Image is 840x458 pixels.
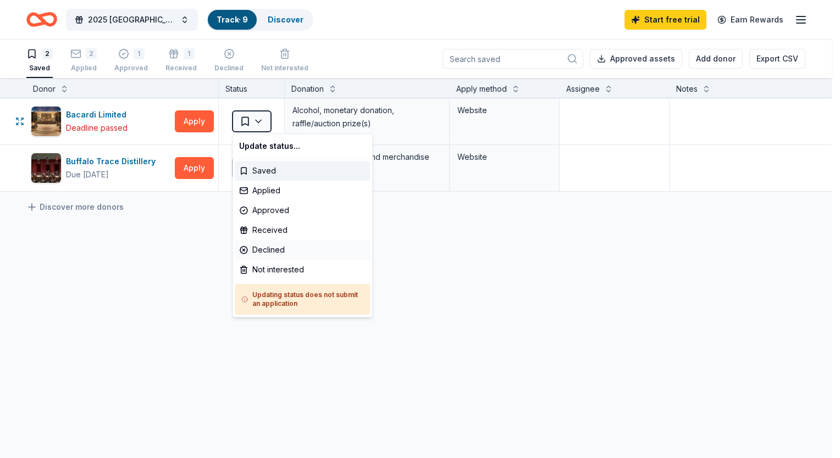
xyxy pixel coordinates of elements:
div: Declined [235,240,370,260]
div: Approved [235,200,370,220]
div: Applied [235,181,370,200]
h5: Updating status does not submit an application [241,291,363,308]
div: Update status... [235,136,370,156]
div: Received [235,220,370,240]
div: Saved [235,161,370,181]
div: Not interested [235,260,370,280]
